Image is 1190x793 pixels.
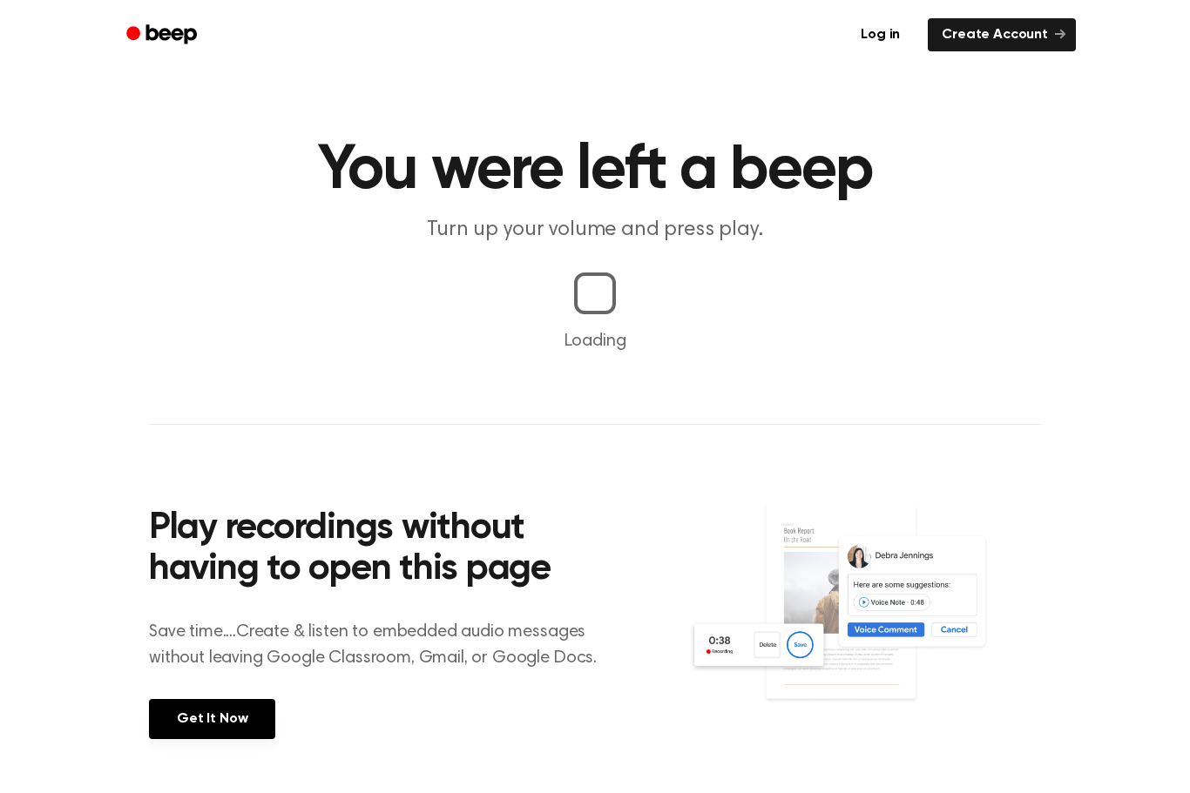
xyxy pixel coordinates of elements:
[688,503,1041,737] img: Voice Comments on Docs and Recording Widget
[149,139,1041,202] h1: You were left a beep
[149,619,619,671] p: Save time....Create & listen to embedded audio messages without leaving Google Classroom, Gmail, ...
[260,216,930,245] p: Turn up your volume and press play.
[149,508,619,591] h2: Play recordings without having to open this page
[843,15,917,55] a: Log in
[149,699,275,739] a: Get It Now
[928,18,1076,51] a: Create Account
[114,18,213,52] a: Beep
[21,328,1169,354] p: Loading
